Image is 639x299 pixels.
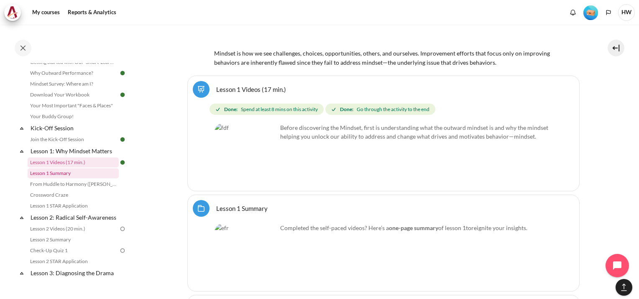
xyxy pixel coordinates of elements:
[241,106,318,113] span: Spend at least 8 mins on this activity
[618,4,635,21] a: User menu
[28,246,119,256] a: Check-Up Quiz 1
[216,85,286,93] a: Lesson 1 Videos (17 min.)
[18,147,26,155] span: Collapse
[28,201,119,211] a: Lesson 1 STAR Application
[602,6,615,19] button: Languages
[28,190,119,200] a: Crossword Craze
[28,235,119,245] a: Lesson 2 Summary
[28,90,119,100] a: Download Your Workbook
[215,223,277,286] img: efr
[28,101,119,111] a: Your Most Important "Faces & Places"
[28,224,119,234] a: Lesson 2 Videos (20 min.)
[215,123,552,141] p: Before discovering the Mindset, first is understanding what the outward mindset is and why the mi...
[466,224,471,231] span: to
[216,204,268,212] a: Lesson 1 Summary
[18,269,26,277] span: Collapse
[28,168,119,178] a: Lesson 1 Summary
[28,256,119,266] a: Lesson 2 STAR Application
[28,179,119,189] a: From Huddle to Harmony ([PERSON_NAME]'s Story)
[214,50,550,66] span: Mindset is how we see challenges, choices, opportunities, others, and ourselves. Improvement effo...
[28,68,119,78] a: Why Outward Performance?
[29,122,119,134] a: Kick-Off Session
[357,106,429,113] span: Go through the activity to the end
[340,106,353,113] strong: Done:
[616,279,632,296] button: [[backtotopbutton]]
[18,213,26,222] span: Collapse
[618,4,635,21] span: HW
[119,91,126,99] img: Done
[215,123,277,186] img: fdf
[29,212,119,223] a: Lesson 2: Radical Self-Awareness
[29,145,119,157] a: Lesson 1: Why Mindset Matters
[119,225,126,233] img: To do
[119,69,126,77] img: Done
[583,5,598,20] img: Level #1
[119,247,126,254] img: To do
[210,102,561,117] div: Completion requirements for Lesson 1 Videos (17 min.)
[18,124,26,132] span: Collapse
[567,6,579,19] div: Show notification window with no new notifications
[65,4,119,21] a: Reports & Analytics
[7,6,18,19] img: Architeck
[224,106,238,113] strong: Done:
[119,159,126,166] img: Done
[389,224,438,231] strong: one-page summary
[28,111,119,122] a: Your Buddy Group!
[28,79,119,89] a: Mindset Survey: Where am I?
[215,223,552,232] p: Completed the self-paced videos? Here’s a of lesson 1 reignite your insights.
[119,136,126,143] img: Done
[28,157,119,167] a: Lesson 1 Videos (17 min.)
[4,4,25,21] a: Architeck Architeck
[28,134,119,144] a: Join the Kick-Off Session
[29,267,119,279] a: Lesson 3: Diagnosing the Drama
[29,4,63,21] a: My courses
[580,5,601,20] a: Level #1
